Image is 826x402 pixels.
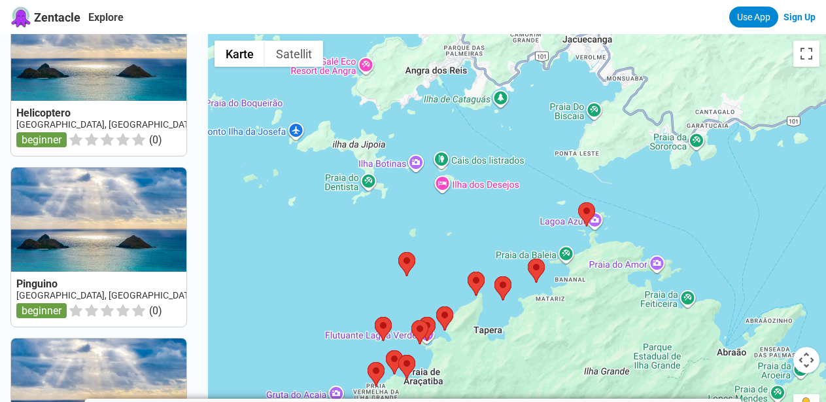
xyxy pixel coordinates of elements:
[10,7,31,27] img: Zentacle logo
[793,41,819,67] button: Vollbildansicht ein/aus
[793,347,819,373] button: Kamerasteuerung für die Karte
[265,41,323,67] button: Satellitenbilder anzeigen
[215,41,265,67] button: Stadtplan anzeigen
[783,12,816,22] a: Sign Up
[10,7,80,27] a: Zentacle logoZentacle
[729,7,778,27] a: Use App
[88,11,124,24] a: Explore
[34,10,80,24] span: Zentacle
